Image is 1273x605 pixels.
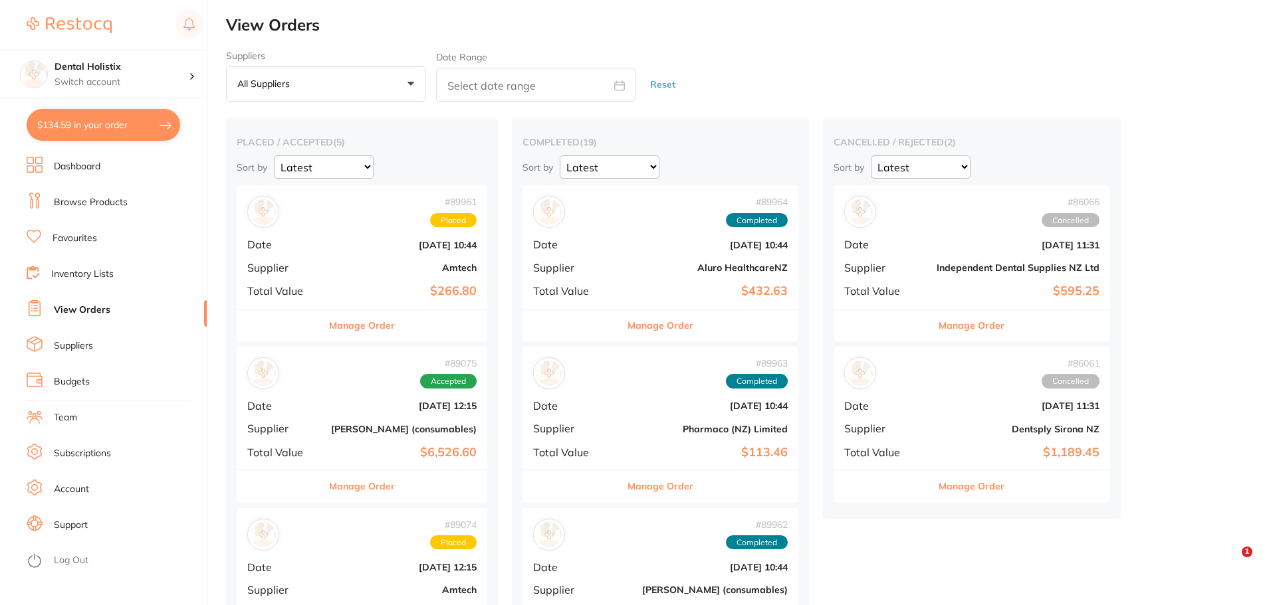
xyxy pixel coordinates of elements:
[226,50,425,61] label: Suppliers
[522,161,553,173] p: Sort by
[237,161,267,173] p: Sort by
[54,483,89,496] a: Account
[54,519,88,532] a: Support
[844,400,926,412] span: Date
[625,446,788,460] b: $113.46
[54,303,110,317] a: View Orders
[625,284,788,298] b: $432.63
[937,262,1099,273] b: Independent Dental Supplies NZ Ltd
[536,199,562,224] img: Aluro HealthcareNZ
[625,424,788,434] b: Pharmaco (NZ) Limited
[247,238,320,250] span: Date
[51,268,114,281] a: Inventory Lists
[533,262,615,274] span: Supplier
[54,411,77,424] a: Team
[1042,358,1099,369] span: # 86061
[625,262,788,273] b: Aluro HealthcareNZ
[939,309,1004,341] button: Manage Order
[1042,374,1099,389] span: Cancelled
[247,285,320,297] span: Total Value
[331,446,477,460] b: $6,526.60
[533,584,615,596] span: Supplier
[726,213,788,228] span: Completed
[533,285,615,297] span: Total Value
[625,584,788,595] b: [PERSON_NAME] (consumables)
[625,400,788,411] b: [DATE] 10:44
[628,470,693,502] button: Manage Order
[237,136,487,148] h2: placed / accepted ( 5 )
[1042,213,1099,228] span: Cancelled
[844,238,926,250] span: Date
[533,422,615,434] span: Supplier
[331,400,477,411] b: [DATE] 12:15
[331,284,477,298] b: $266.80
[226,66,425,102] button: All suppliers
[55,60,189,74] h4: Dental Holistix
[726,197,788,207] span: # 89964
[251,199,276,224] img: Amtech
[533,446,615,458] span: Total Value
[247,561,320,573] span: Date
[522,136,799,148] h2: completed ( 19 )
[226,16,1273,35] h2: View Orders
[646,67,679,102] button: Reset
[726,358,788,369] span: # 89963
[937,400,1099,411] b: [DATE] 11:31
[54,160,100,173] a: Dashboard
[247,584,320,596] span: Supplier
[848,199,873,224] img: Independent Dental Supplies NZ Ltd
[251,522,276,547] img: Amtech
[625,240,788,250] b: [DATE] 10:44
[430,213,477,228] span: Placed
[27,17,112,33] img: Restocq Logo
[27,109,180,141] button: $134.59 in your order
[937,446,1099,460] b: $1,189.45
[533,400,615,412] span: Date
[844,422,926,434] span: Supplier
[430,535,477,550] span: Placed
[54,375,90,389] a: Budgets
[726,519,788,530] span: # 89962
[420,374,477,389] span: Accepted
[420,358,477,369] span: # 89075
[237,347,487,503] div: Henry Schein Halas (consumables)#89075AcceptedDate[DATE] 12:15Supplier[PERSON_NAME] (consumables)...
[726,374,788,389] span: Completed
[844,262,926,274] span: Supplier
[536,522,562,547] img: Henry Schein Halas (consumables)
[247,422,320,434] span: Supplier
[436,68,636,102] input: Select date range
[848,361,873,386] img: Dentsply Sirona NZ
[834,136,1110,148] h2: cancelled / rejected ( 2 )
[331,562,477,572] b: [DATE] 12:15
[1215,547,1246,578] iframe: Intercom live chat
[937,240,1099,250] b: [DATE] 11:31
[27,551,203,572] button: Log Out
[251,361,276,386] img: Henry Schein Halas (consumables)
[247,262,320,274] span: Supplier
[237,185,487,341] div: Amtech#89961PlacedDate[DATE] 10:44SupplierAmtechTotal Value$266.80Manage Order
[533,561,615,573] span: Date
[834,161,864,173] p: Sort by
[329,470,395,502] button: Manage Order
[939,470,1004,502] button: Manage Order
[247,400,320,412] span: Date
[54,447,111,460] a: Subscriptions
[247,446,320,458] span: Total Value
[53,232,97,245] a: Favourites
[331,262,477,273] b: Amtech
[533,238,615,250] span: Date
[329,309,395,341] button: Manage Order
[628,309,693,341] button: Manage Order
[331,584,477,595] b: Amtech
[27,10,112,41] a: Restocq Logo
[430,197,477,207] span: # 89961
[536,361,562,386] img: Pharmaco (NZ) Limited
[436,52,487,62] label: Date Range
[54,196,128,209] a: Browse Products
[430,519,477,530] span: # 89074
[21,61,47,88] img: Dental Holistix
[331,424,477,434] b: [PERSON_NAME] (consumables)
[625,562,788,572] b: [DATE] 10:44
[844,446,926,458] span: Total Value
[55,76,189,89] p: Switch account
